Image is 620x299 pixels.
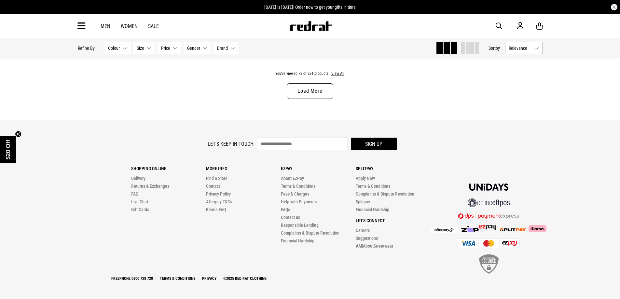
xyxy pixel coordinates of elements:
a: Financial Hardship [356,207,389,212]
button: Size [133,42,155,54]
a: Find a Store [206,176,227,181]
button: Gender [184,42,211,54]
span: Colour [108,46,120,51]
span: Gender [187,46,200,51]
span: $20 Off [5,140,11,159]
button: Price [158,42,181,54]
a: Apply Now [356,176,375,181]
a: Splitpay [356,199,370,204]
a: Klarna FAQ [206,207,226,212]
p: Shopping Online [131,166,206,171]
img: Afterpay [431,227,457,233]
span: Relevance [509,46,532,51]
a: Complaints & Dispute Resolution [356,191,414,197]
span: Price [161,46,170,51]
img: SSL [479,254,499,274]
button: Brand [214,42,239,54]
a: Afterpay T&Cs [206,199,232,204]
p: More Info [206,166,281,171]
a: Terms & Conditions [157,276,198,281]
a: Terms & Conditions [281,183,315,189]
button: Colour [104,42,131,54]
a: Contact [206,183,220,189]
a: Women [121,23,138,29]
a: ©2025 Red Rat Clothing [221,276,269,281]
img: DPS [458,213,520,219]
a: Gift Cards [131,207,149,212]
button: Relevance [505,42,543,54]
a: Men [101,23,110,29]
a: Terms & Conditions [356,183,390,189]
a: FAQs [281,207,290,212]
img: Klarna [526,225,546,232]
button: Open LiveChat chat widget [5,3,25,22]
label: Let's keep in touch [208,141,254,147]
a: #AllAboutStreetwear [356,243,393,249]
img: Zip [461,226,479,232]
a: Complaints & Dispute Resolution [281,230,339,236]
button: Sortby [489,44,500,52]
span: [DATE] is [DATE]! Order now to get your gifts in time [264,5,356,10]
a: About EZPay [281,176,304,181]
img: Cards [458,238,520,248]
img: Splitpay [479,225,496,230]
a: Fees & Charges [281,191,309,197]
button: Sign up [351,138,397,150]
a: Contact us [281,215,300,220]
a: Suggestions [356,236,378,241]
p: Let's Connect [356,218,431,223]
a: FAQ [131,191,138,197]
a: Privacy Policy [206,191,231,197]
a: Careers [356,228,370,233]
a: Help with Payments [281,199,317,204]
span: You've viewed 72 of 231 products [275,71,328,76]
a: Load More [287,83,333,99]
img: Splitpay [500,228,526,231]
img: Redrat logo [289,21,332,31]
a: Sale [148,23,159,29]
p: Ezpay [281,166,356,171]
span: by [496,46,500,51]
span: Size [137,46,144,51]
img: Unidays [469,183,508,191]
a: Financial Hardship [281,238,314,243]
button: View All [331,71,345,77]
a: Freephone 0800 728 728 [109,276,156,281]
a: Returns & Exchanges [131,183,169,189]
a: Delivery [131,176,145,181]
a: Live Chat [131,199,148,204]
p: Refine By [78,46,95,51]
a: Responsible Lending [281,223,319,228]
button: Close teaser [15,131,21,137]
img: online eftpos [468,198,510,207]
p: Splitpay [356,166,431,171]
span: Brand [217,46,228,51]
a: Privacy [200,276,219,281]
